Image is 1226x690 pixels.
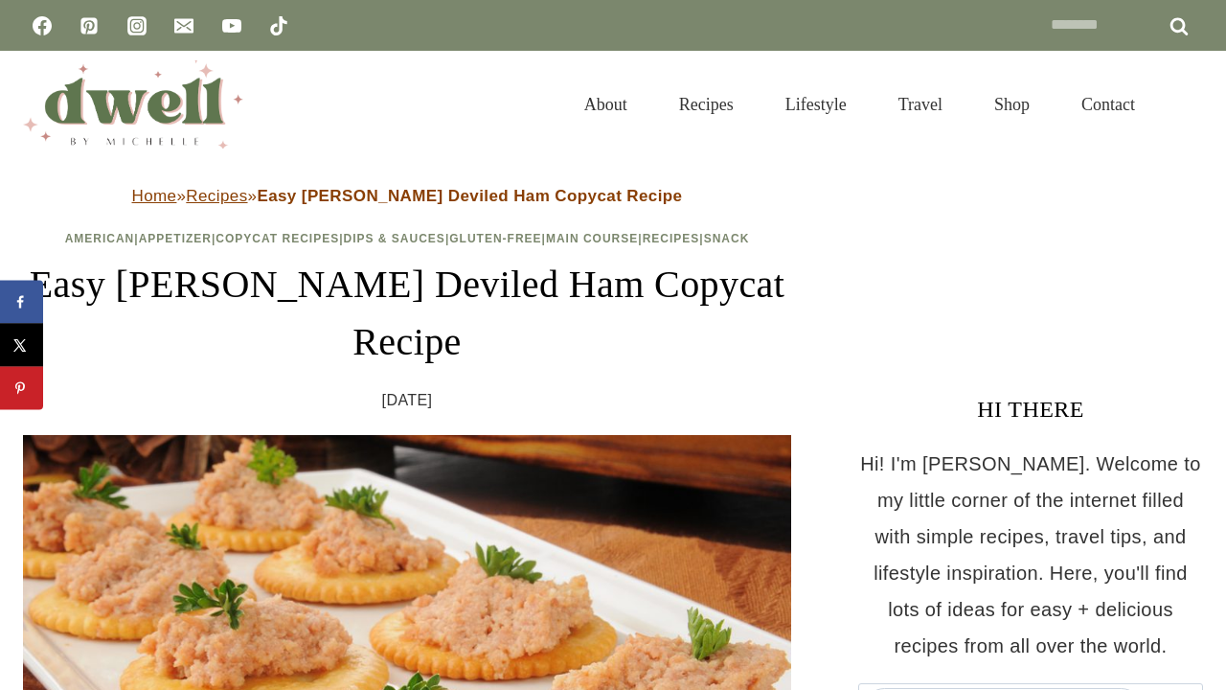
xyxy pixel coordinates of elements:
time: [DATE] [382,386,433,415]
a: Gluten-Free [449,232,541,245]
a: Recipes [653,71,760,138]
a: Recipes [643,232,700,245]
a: Appetizer [139,232,212,245]
a: American [65,232,135,245]
img: DWELL by michelle [23,60,243,149]
nav: Primary Navigation [558,71,1161,138]
a: Copycat Recipes [216,232,339,245]
span: » » [132,187,683,205]
a: YouTube [213,7,251,45]
a: About [558,71,653,138]
a: Main Course [546,232,638,245]
a: Contact [1056,71,1161,138]
a: Recipes [186,187,247,205]
a: Travel [873,71,968,138]
h1: Easy [PERSON_NAME] Deviled Ham Copycat Recipe [23,256,791,371]
p: Hi! I'm [PERSON_NAME]. Welcome to my little corner of the internet filled with simple recipes, tr... [858,446,1203,664]
a: Pinterest [70,7,108,45]
a: Facebook [23,7,61,45]
a: TikTok [260,7,298,45]
a: Home [132,187,177,205]
a: Snack [704,232,750,245]
strong: Easy [PERSON_NAME] Deviled Ham Copycat Recipe [257,187,682,205]
a: Lifestyle [760,71,873,138]
span: | | | | | | | [65,232,750,245]
a: Dips & Sauces [344,232,445,245]
a: Shop [968,71,1056,138]
button: View Search Form [1170,88,1203,121]
a: Email [165,7,203,45]
h3: HI THERE [858,392,1203,426]
a: Instagram [118,7,156,45]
